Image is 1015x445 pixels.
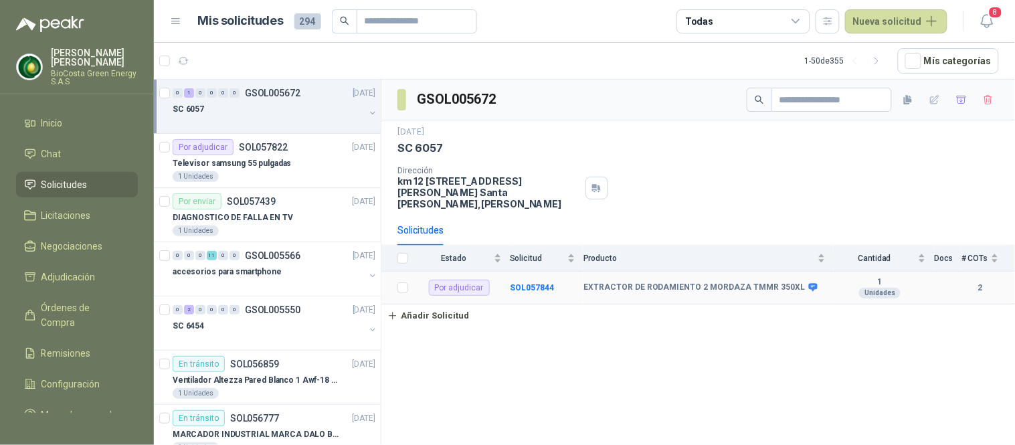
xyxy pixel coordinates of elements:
[41,116,63,130] span: Inicio
[755,95,764,104] span: search
[173,410,225,426] div: En tránsito
[41,377,100,391] span: Configuración
[416,254,491,263] span: Estado
[41,147,62,161] span: Chat
[207,305,217,315] div: 0
[381,304,1015,327] a: Añadir Solicitud
[173,171,219,182] div: 1 Unidades
[173,88,183,98] div: 0
[583,246,834,272] th: Producto
[934,246,961,272] th: Docs
[41,208,91,223] span: Licitaciones
[51,48,138,67] p: [PERSON_NAME] [PERSON_NAME]
[173,374,339,387] p: Ventilador Altezza Pared Blanco 1 Awf-18 Pro Balinera
[173,302,378,345] a: 0 2 0 0 0 0 GSOL005550[DATE] SC 6454
[294,13,321,29] span: 294
[198,11,284,31] h1: Mis solicitudes
[397,175,580,209] p: km 12 [STREET_ADDRESS][PERSON_NAME] Santa [PERSON_NAME] , [PERSON_NAME]
[41,270,96,284] span: Adjudicación
[173,320,204,333] p: SC 6454
[16,110,138,136] a: Inicio
[417,89,498,110] h3: GSOL005672
[834,277,926,288] b: 1
[173,226,219,236] div: 1 Unidades
[173,356,225,372] div: En tránsito
[397,141,443,155] p: SC 6057
[173,85,378,128] a: 0 1 0 0 0 0 GSOL005672[DATE] SC 6057
[184,305,194,315] div: 2
[961,282,999,294] b: 2
[230,414,279,423] p: SOL056777
[41,408,118,422] span: Manuales y ayuda
[229,88,240,98] div: 0
[416,246,510,272] th: Estado
[173,305,183,315] div: 0
[184,88,194,98] div: 1
[397,223,444,238] div: Solicitudes
[207,88,217,98] div: 0
[173,211,293,224] p: DIAGNOSTICO DE FALLA EN TV
[41,346,91,361] span: Remisiones
[975,9,999,33] button: 8
[583,254,815,263] span: Producto
[51,70,138,86] p: BioCosta Green Energy S.A.S
[353,412,375,425] p: [DATE]
[239,143,288,152] p: SOL057822
[230,359,279,369] p: SOL056859
[353,304,375,317] p: [DATE]
[227,197,276,206] p: SOL057439
[805,50,887,72] div: 1 - 50 de 355
[195,88,205,98] div: 0
[173,428,339,441] p: MARCADOR INDUSTRIAL MARCA DALO BLANCO
[340,16,349,25] span: search
[173,388,219,399] div: 1 Unidades
[510,283,554,292] a: SOL057844
[173,193,221,209] div: Por enviar
[429,280,490,296] div: Por adjudicar
[583,282,806,293] b: EXTRACTOR DE RODAMIENTO 2 MORDAZA TMMR 350XL
[16,141,138,167] a: Chat
[845,9,947,33] button: Nueva solicitud
[685,14,713,29] div: Todas
[245,305,300,315] p: GSOL005550
[218,251,228,260] div: 0
[16,295,138,335] a: Órdenes de Compra
[397,126,424,139] p: [DATE]
[173,251,183,260] div: 0
[16,203,138,228] a: Licitaciones
[353,358,375,371] p: [DATE]
[184,251,194,260] div: 0
[397,166,580,175] p: Dirección
[859,288,901,298] div: Unidades
[229,305,240,315] div: 0
[961,246,1015,272] th: # COTs
[16,402,138,428] a: Manuales y ayuda
[353,195,375,208] p: [DATE]
[173,248,378,290] a: 0 0 0 11 0 0 GSOL005566[DATE] accesorios para smartphone
[834,254,915,263] span: Cantidad
[510,254,565,263] span: Solicitud
[173,139,234,155] div: Por adjudicar
[41,239,103,254] span: Negociaciones
[173,266,282,278] p: accesorios para smartphone
[229,251,240,260] div: 0
[16,371,138,397] a: Configuración
[245,251,300,260] p: GSOL005566
[16,234,138,259] a: Negociaciones
[218,88,228,98] div: 0
[17,54,42,80] img: Company Logo
[510,246,583,272] th: Solicitud
[16,264,138,290] a: Adjudicación
[381,304,475,327] button: Añadir Solicitud
[16,172,138,197] a: Solicitudes
[218,305,228,315] div: 0
[961,254,988,263] span: # COTs
[195,305,205,315] div: 0
[41,300,125,330] span: Órdenes de Compra
[173,157,292,170] p: Televisor samsung 55 pulgadas
[834,246,934,272] th: Cantidad
[41,177,88,192] span: Solicitudes
[195,251,205,260] div: 0
[353,141,375,154] p: [DATE]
